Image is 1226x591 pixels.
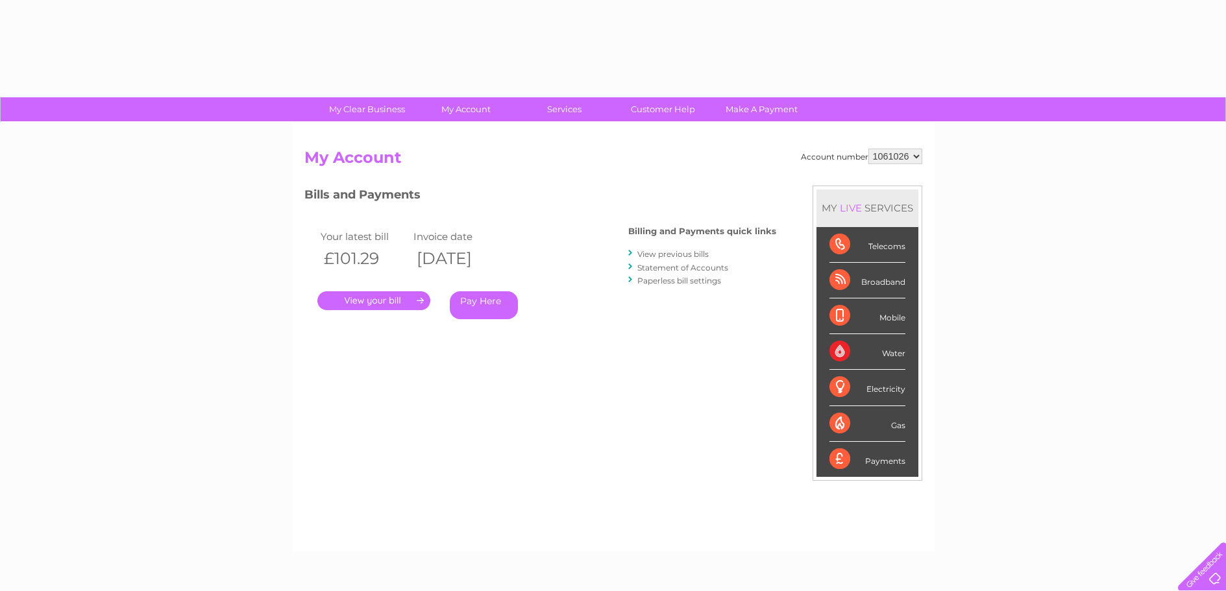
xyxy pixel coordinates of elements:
a: Customer Help [609,97,717,121]
a: . [317,291,430,310]
a: View previous bills [637,249,709,259]
div: Telecoms [829,227,905,263]
div: Mobile [829,298,905,334]
div: Water [829,334,905,370]
a: Pay Here [450,291,518,319]
a: Services [511,97,618,121]
div: Payments [829,442,905,477]
div: Broadband [829,263,905,298]
div: MY SERVICES [816,189,918,226]
div: Gas [829,406,905,442]
a: My Clear Business [313,97,421,121]
h2: My Account [304,149,922,173]
th: £101.29 [317,245,411,272]
div: LIVE [837,202,864,214]
a: Paperless bill settings [637,276,721,285]
td: Invoice date [410,228,504,245]
th: [DATE] [410,245,504,272]
a: My Account [412,97,519,121]
h3: Bills and Payments [304,186,776,208]
a: Statement of Accounts [637,263,728,272]
h4: Billing and Payments quick links [628,226,776,236]
div: Electricity [829,370,905,405]
a: Make A Payment [708,97,815,121]
td: Your latest bill [317,228,411,245]
div: Account number [801,149,922,164]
